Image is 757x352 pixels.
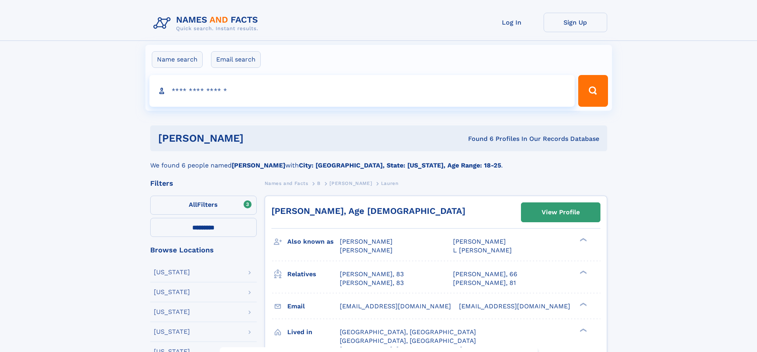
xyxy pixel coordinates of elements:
[287,300,340,313] h3: Email
[542,203,580,221] div: View Profile
[150,246,257,254] div: Browse Locations
[158,133,356,143] h1: [PERSON_NAME]
[453,279,516,287] a: [PERSON_NAME], 81
[317,181,321,186] span: B
[150,151,607,170] div: We found 6 people named with .
[340,246,393,254] span: [PERSON_NAME]
[340,238,393,245] span: [PERSON_NAME]
[149,75,575,107] input: search input
[152,51,203,68] label: Name search
[154,329,190,335] div: [US_STATE]
[578,302,587,307] div: ❯
[381,181,399,186] span: Lauren
[189,201,197,208] span: All
[287,235,340,248] h3: Also known as
[340,279,404,287] a: [PERSON_NAME], 83
[459,302,570,310] span: [EMAIL_ADDRESS][DOMAIN_NAME]
[480,13,544,32] a: Log In
[356,135,599,143] div: Found 6 Profiles In Our Records Database
[544,13,607,32] a: Sign Up
[521,203,600,222] a: View Profile
[287,267,340,281] h3: Relatives
[265,178,308,188] a: Names and Facts
[329,181,372,186] span: [PERSON_NAME]
[232,162,285,169] b: [PERSON_NAME]
[154,289,190,295] div: [US_STATE]
[299,162,501,169] b: City: [GEOGRAPHIC_DATA], State: [US_STATE], Age Range: 18-25
[340,302,451,310] span: [EMAIL_ADDRESS][DOMAIN_NAME]
[453,246,512,254] span: L [PERSON_NAME]
[329,178,372,188] a: [PERSON_NAME]
[154,309,190,315] div: [US_STATE]
[154,269,190,275] div: [US_STATE]
[340,270,404,279] a: [PERSON_NAME], 83
[211,51,261,68] label: Email search
[340,328,476,336] span: [GEOGRAPHIC_DATA], [GEOGRAPHIC_DATA]
[578,75,608,107] button: Search Button
[150,196,257,215] label: Filters
[578,237,587,242] div: ❯
[340,337,476,344] span: [GEOGRAPHIC_DATA], [GEOGRAPHIC_DATA]
[578,327,587,333] div: ❯
[150,13,265,34] img: Logo Names and Facts
[317,178,321,188] a: B
[453,270,517,279] a: [PERSON_NAME], 66
[271,206,465,216] a: [PERSON_NAME], Age [DEMOGRAPHIC_DATA]
[287,325,340,339] h3: Lived in
[453,238,506,245] span: [PERSON_NAME]
[150,180,257,187] div: Filters
[578,269,587,275] div: ❯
